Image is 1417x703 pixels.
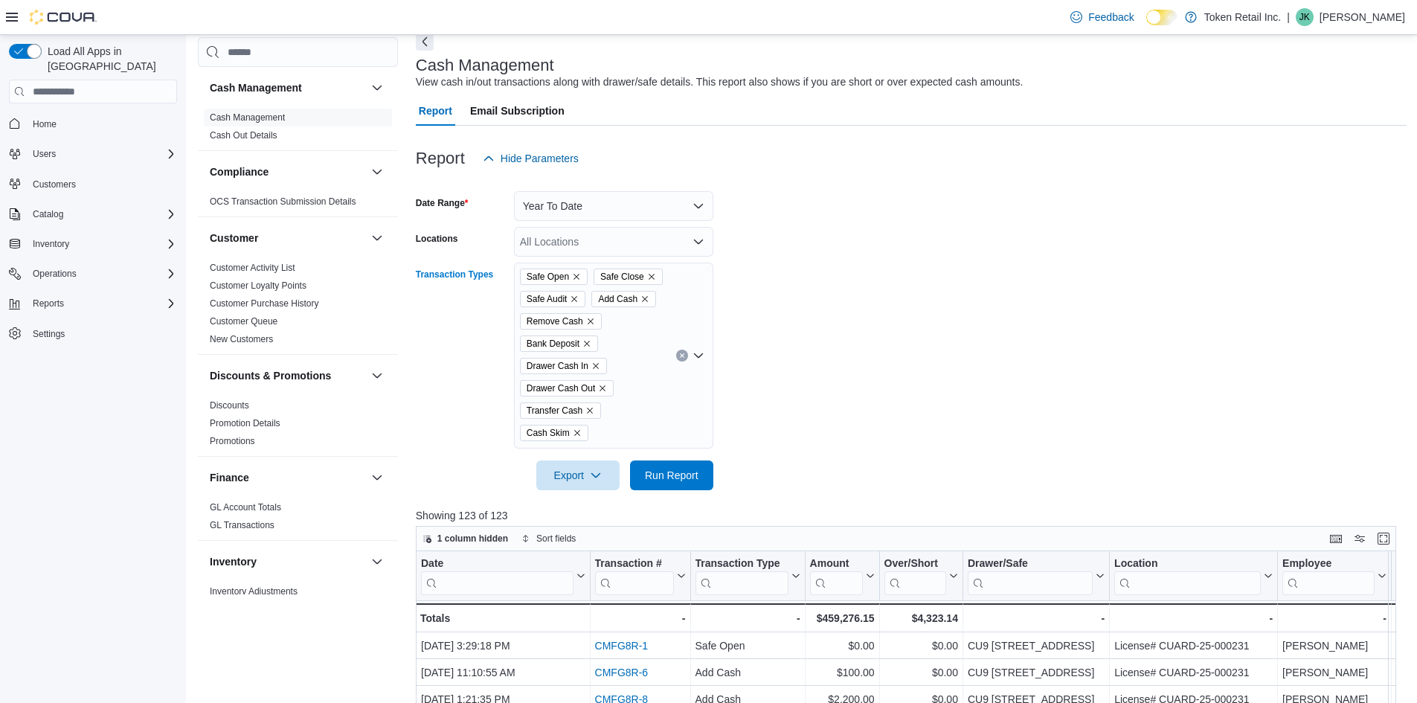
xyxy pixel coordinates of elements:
[477,144,585,173] button: Hide Parameters
[3,263,183,284] button: Operations
[3,173,183,195] button: Customers
[210,80,365,95] button: Cash Management
[594,640,648,652] a: CMFG8R-1
[210,263,295,273] a: Customer Activity List
[1296,8,1314,26] div: Jamie Kaye
[536,460,620,490] button: Export
[1282,557,1375,595] div: Employee
[33,118,57,130] span: Home
[368,79,386,97] button: Cash Management
[416,508,1407,523] p: Showing 123 of 123
[693,350,704,362] button: Open list of options
[573,428,582,437] button: Remove Cash Skim from selection in this group
[1327,530,1345,548] button: Keyboard shortcuts
[210,502,281,513] a: GL Account Totals
[210,470,249,485] h3: Finance
[27,114,177,132] span: Home
[42,44,177,74] span: Load All Apps in [GEOGRAPHIC_DATA]
[27,265,177,283] span: Operations
[695,557,800,595] button: Transaction Type
[1146,25,1147,26] span: Dark Mode
[591,291,656,307] span: Add Cash
[968,557,1093,571] div: Drawer/Safe
[598,292,637,306] span: Add Cash
[647,272,656,281] button: Remove Safe Close from selection in this group
[1204,8,1282,26] p: Token Retail Inc.
[968,664,1105,681] div: CU9 [STREET_ADDRESS]
[536,533,576,545] span: Sort fields
[570,295,579,304] button: Remove Safe Audit from selection in this group
[545,460,611,490] span: Export
[968,557,1105,595] button: Drawer/Safe
[1351,530,1369,548] button: Display options
[594,269,663,285] span: Safe Close
[210,231,258,245] h3: Customer
[210,554,257,569] h3: Inventory
[368,469,386,487] button: Finance
[27,265,83,283] button: Operations
[1320,8,1405,26] p: [PERSON_NAME]
[1114,557,1261,595] div: Location
[27,325,71,343] a: Settings
[645,468,698,483] span: Run Report
[572,272,581,281] button: Remove Safe Open from selection in this group
[210,231,365,245] button: Customer
[3,112,183,134] button: Home
[520,380,614,397] span: Drawer Cash Out
[520,336,598,352] span: Bank Deposit
[585,406,594,415] button: Remove Transfer Cash from selection in this group
[210,280,306,291] a: Customer Loyalty Points
[3,293,183,314] button: Reports
[594,609,685,627] div: -
[520,313,602,330] span: Remove Cash
[884,557,945,595] div: Over/Short
[33,208,63,220] span: Catalog
[210,334,273,344] a: New Customers
[210,400,249,411] a: Discounts
[676,350,688,362] button: Clear input
[27,205,69,223] button: Catalog
[210,435,255,447] span: Promotions
[210,417,280,429] span: Promotion Details
[1282,557,1387,595] button: Employee
[210,164,365,179] button: Compliance
[420,609,585,627] div: Totals
[210,129,277,141] span: Cash Out Details
[33,179,76,190] span: Customers
[33,328,65,340] span: Settings
[695,557,788,595] div: Transaction Type
[437,533,508,545] span: 1 column hidden
[527,426,570,440] span: Cash Skim
[520,402,601,419] span: Transfer Cash
[1282,557,1375,571] div: Employee
[27,145,177,163] span: Users
[809,609,874,627] div: $459,276.15
[968,609,1105,627] div: -
[809,664,874,681] div: $100.00
[33,238,69,250] span: Inventory
[809,557,874,595] button: Amount
[501,151,579,166] span: Hide Parameters
[421,557,585,595] button: Date
[210,333,273,345] span: New Customers
[210,315,277,327] span: Customer Queue
[210,130,277,141] a: Cash Out Details
[520,425,588,441] span: Cash Skim
[210,164,269,179] h3: Compliance
[9,106,177,383] nav: Complex example
[809,637,874,655] div: $0.00
[210,585,298,597] span: Inventory Adjustments
[695,557,788,571] div: Transaction Type
[416,233,458,245] label: Locations
[1114,609,1273,627] div: -
[884,557,945,571] div: Over/Short
[27,115,62,133] a: Home
[1114,557,1261,571] div: Location
[416,150,465,167] h3: Report
[421,557,573,571] div: Date
[210,112,285,123] a: Cash Management
[210,316,277,327] a: Customer Queue
[210,519,274,531] span: GL Transactions
[884,664,957,681] div: $0.00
